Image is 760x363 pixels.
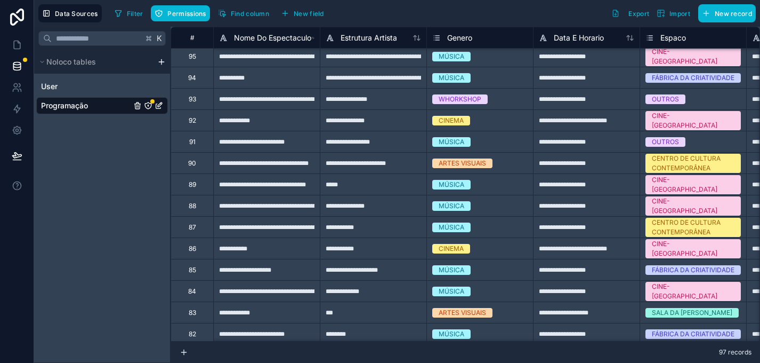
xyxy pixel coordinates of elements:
[439,73,464,83] div: MÚSICA
[652,265,734,275] div: FÁBRICA DA CRIATIVIDADE
[189,52,196,61] div: 95
[439,244,464,254] div: CINEMA
[719,348,751,357] span: 97 records
[38,4,102,22] button: Data Sources
[151,5,209,21] button: Permissions
[189,309,196,317] div: 83
[189,180,196,189] div: 89
[127,10,143,18] span: Filter
[294,10,324,18] span: New field
[439,180,464,190] div: MÚSICA
[439,137,464,147] div: MÚSICA
[189,202,196,210] div: 88
[189,244,196,253] div: 86
[189,138,196,146] div: 91
[653,4,694,22] button: Import
[55,10,98,18] span: Data Sources
[652,47,734,66] div: CINE-[GEOGRAPHIC_DATA]
[652,218,734,237] div: CENTRO DE CULTURA CONTEMPORÂNEA
[277,5,328,21] button: New field
[439,116,464,125] div: CINEMA
[652,196,734,216] div: CINE-[GEOGRAPHIC_DATA]
[652,175,734,194] div: CINE-[GEOGRAPHIC_DATA]
[189,266,196,274] div: 85
[439,308,486,318] div: ARTES VISUAIS
[439,52,464,61] div: MÚSICA
[156,35,163,42] span: K
[439,201,464,211] div: MÚSICA
[189,330,196,338] div: 82
[652,111,734,130] div: CINE-[GEOGRAPHIC_DATA]
[652,73,734,83] div: FÁBRICA DA CRIATIVIDADE
[447,33,472,43] span: Genero
[652,282,734,301] div: CINE-[GEOGRAPHIC_DATA]
[188,287,196,296] div: 84
[234,33,311,43] span: Nome Do Espectaculo
[628,10,649,18] span: Export
[188,74,196,82] div: 94
[439,329,464,339] div: MÚSICA
[188,159,196,168] div: 90
[652,239,734,258] div: CINE-[GEOGRAPHIC_DATA]
[439,223,464,232] div: MÚSICA
[652,308,732,318] div: SALA DA [PERSON_NAME]
[715,10,752,18] span: New record
[189,95,196,104] div: 93
[214,5,273,21] button: Find column
[652,137,679,147] div: OUTROS
[608,4,653,22] button: Export
[439,94,481,104] div: WHORKSHOP
[669,10,690,18] span: Import
[439,287,464,296] div: MÚSICA
[151,5,214,21] a: Permissions
[439,265,464,275] div: MÚSICA
[652,329,734,339] div: FÁBRICA DA CRIATIVIDADE
[167,10,206,18] span: Permissions
[341,33,397,43] span: Estrutura Artista
[652,154,734,173] div: CENTRO DE CULTURA CONTEMPORÂNEA
[231,10,269,18] span: Find column
[694,4,756,22] a: New record
[189,116,196,125] div: 92
[179,34,205,42] div: #
[110,5,147,21] button: Filter
[660,33,686,43] span: Espaco
[189,223,196,232] div: 87
[439,159,486,168] div: ARTES VISUAIS
[698,4,756,22] button: New record
[554,33,604,43] span: Data E Horario
[652,94,679,104] div: OUTROS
